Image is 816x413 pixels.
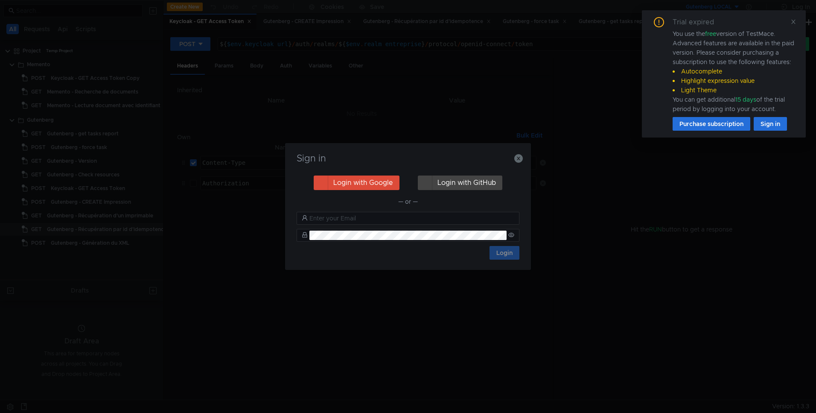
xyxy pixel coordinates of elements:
li: Light Theme [673,85,796,95]
button: Login with GitHub [418,176,502,190]
div: You can get additional of the trial period by logging into your account. [673,95,796,114]
span: free [705,30,716,38]
button: Purchase subscription [673,117,750,131]
li: Highlight expression value [673,76,796,85]
span: 15 days [735,96,756,103]
h3: Sign in [295,153,521,164]
input: Enter your Email [309,214,514,223]
button: Login with Google [314,176,399,190]
li: Autocomplete [673,67,796,76]
div: You use the version of TestMace. Advanced features are available in the paid version. Please cons... [673,29,796,114]
div: — or — [297,196,519,207]
div: Trial expired [673,17,724,27]
button: Sign in [754,117,787,131]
